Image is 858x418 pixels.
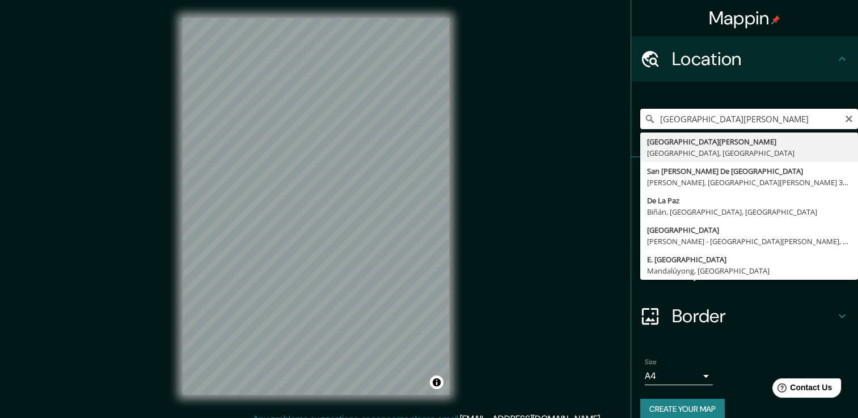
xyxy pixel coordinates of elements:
[672,259,835,282] h4: Layout
[183,18,449,395] canvas: Map
[647,224,851,236] div: [GEOGRAPHIC_DATA]
[709,7,781,29] h4: Mappin
[645,357,657,367] label: Size
[844,113,853,123] button: Clear
[647,165,851,177] div: San [PERSON_NAME] De [GEOGRAPHIC_DATA]
[430,376,443,389] button: Toggle attribution
[672,305,835,327] h4: Border
[631,36,858,82] div: Location
[647,195,851,206] div: De La Paz
[647,265,851,276] div: Mandalúyong, [GEOGRAPHIC_DATA]
[771,15,780,24] img: pin-icon.png
[647,254,851,265] div: E. [GEOGRAPHIC_DATA]
[631,293,858,339] div: Border
[647,147,851,159] div: [GEOGRAPHIC_DATA], [GEOGRAPHIC_DATA]
[640,109,858,129] input: Pick your city or area
[647,206,851,217] div: Biñán, [GEOGRAPHIC_DATA], [GEOGRAPHIC_DATA]
[647,177,851,188] div: [PERSON_NAME], [GEOGRAPHIC_DATA][PERSON_NAME] 3530000, [GEOGRAPHIC_DATA]
[672,48,835,70] h4: Location
[647,136,851,147] div: [GEOGRAPHIC_DATA][PERSON_NAME]
[631,157,858,203] div: Pins
[757,374,846,406] iframe: Help widget launcher
[647,236,851,247] div: [PERSON_NAME] - [GEOGRAPHIC_DATA][PERSON_NAME], 10804, [PERSON_NAME][GEOGRAPHIC_DATA]
[631,248,858,293] div: Layout
[631,203,858,248] div: Style
[645,367,713,385] div: A4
